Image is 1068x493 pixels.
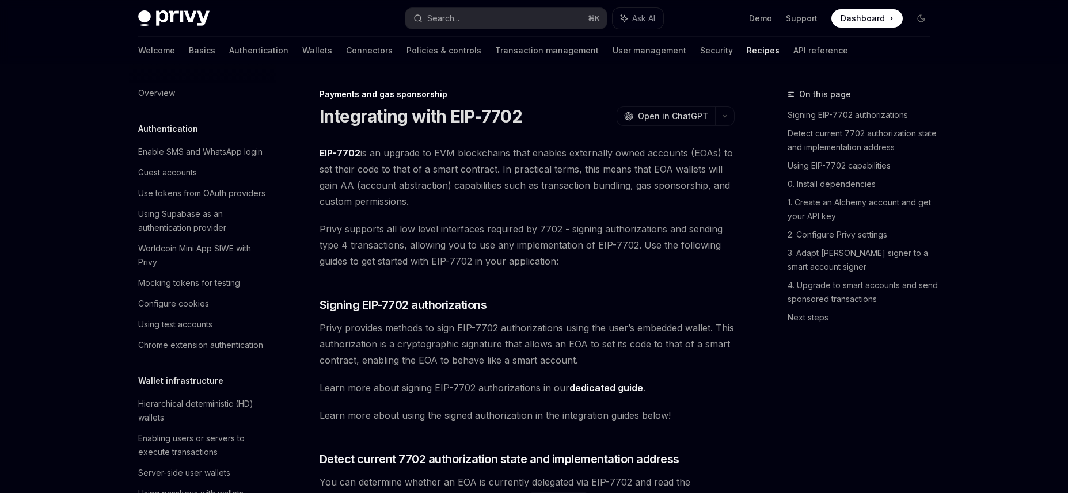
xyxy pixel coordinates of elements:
[749,13,772,24] a: Demo
[138,338,263,352] div: Chrome extension authentication
[138,37,175,64] a: Welcome
[302,37,332,64] a: Wallets
[786,13,818,24] a: Support
[129,238,276,273] a: Worldcoin Mini App SIWE with Privy
[138,145,263,159] div: Enable SMS and WhatsApp login
[320,451,679,467] span: Detect current 7702 authorization state and implementation address
[788,244,940,276] a: 3. Adapt [PERSON_NAME] signer to a smart account signer
[320,89,735,100] div: Payments and gas sponsorship
[320,380,735,396] span: Learn more about signing EIP-7702 authorizations in our .
[138,397,269,425] div: Hierarchical deterministic (HD) wallets
[138,297,209,311] div: Configure cookies
[320,320,735,368] span: Privy provides methods to sign EIP-7702 authorizations using the user’s embedded wallet. This aut...
[799,87,851,101] span: On this page
[638,110,708,122] span: Open in ChatGPT
[138,276,240,290] div: Mocking tokens for testing
[129,463,276,483] a: Server-side user wallets
[129,314,276,335] a: Using test accounts
[138,318,212,331] div: Using test accounts
[320,147,360,159] a: EIP-7702
[138,374,223,388] h5: Wallet infrastructure
[613,37,686,64] a: User management
[320,407,735,423] span: Learn more about using the signed authorization in the integration guides below!
[138,242,269,269] div: Worldcoin Mini App SIWE with Privy
[495,37,599,64] a: Transaction management
[138,186,265,200] div: Use tokens from OAuth providers
[788,193,940,226] a: 1. Create an Alchemy account and get your API key
[617,106,715,126] button: Open in ChatGPT
[632,13,655,24] span: Ask AI
[129,183,276,204] a: Use tokens from OAuth providers
[189,37,215,64] a: Basics
[788,106,940,124] a: Signing EIP-7702 authorizations
[138,466,230,480] div: Server-side user wallets
[129,428,276,463] a: Enabling users or servers to execute transactions
[569,382,643,394] a: dedicated guide
[841,13,885,24] span: Dashboard
[346,37,393,64] a: Connectors
[788,226,940,244] a: 2. Configure Privy settings
[320,106,522,127] h1: Integrating with EIP-7702
[320,145,735,209] span: is an upgrade to EVM blockchains that enables externally owned accounts (EOAs) to set their code ...
[613,8,663,29] button: Ask AI
[320,221,735,269] span: Privy supports all low level interfaces required by 7702 - signing authorizations and sending typ...
[427,12,459,25] div: Search...
[129,335,276,356] a: Chrome extension authentication
[912,9,930,28] button: Toggle dark mode
[588,14,600,23] span: ⌘ K
[788,156,940,175] a: Using EIP-7702 capabilities
[831,9,903,28] a: Dashboard
[788,175,940,193] a: 0. Install dependencies
[788,308,940,327] a: Next steps
[700,37,733,64] a: Security
[129,393,276,428] a: Hierarchical deterministic (HD) wallets
[788,276,940,308] a: 4. Upgrade to smart accounts and send sponsored transactions
[129,273,276,293] a: Mocking tokens for testing
[129,142,276,162] a: Enable SMS and WhatsApp login
[138,166,197,179] div: Guest accounts
[405,8,607,29] button: Search...⌘K
[129,162,276,183] a: Guest accounts
[129,293,276,314] a: Configure cookies
[138,86,175,100] div: Overview
[793,37,848,64] a: API reference
[320,297,487,313] span: Signing EIP-7702 authorizations
[747,37,780,64] a: Recipes
[138,207,269,235] div: Using Supabase as an authentication provider
[406,37,481,64] a: Policies & controls
[138,122,198,136] h5: Authentication
[229,37,288,64] a: Authentication
[138,10,210,26] img: dark logo
[129,83,276,104] a: Overview
[138,431,269,459] div: Enabling users or servers to execute transactions
[788,124,940,156] a: Detect current 7702 authorization state and implementation address
[129,204,276,238] a: Using Supabase as an authentication provider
